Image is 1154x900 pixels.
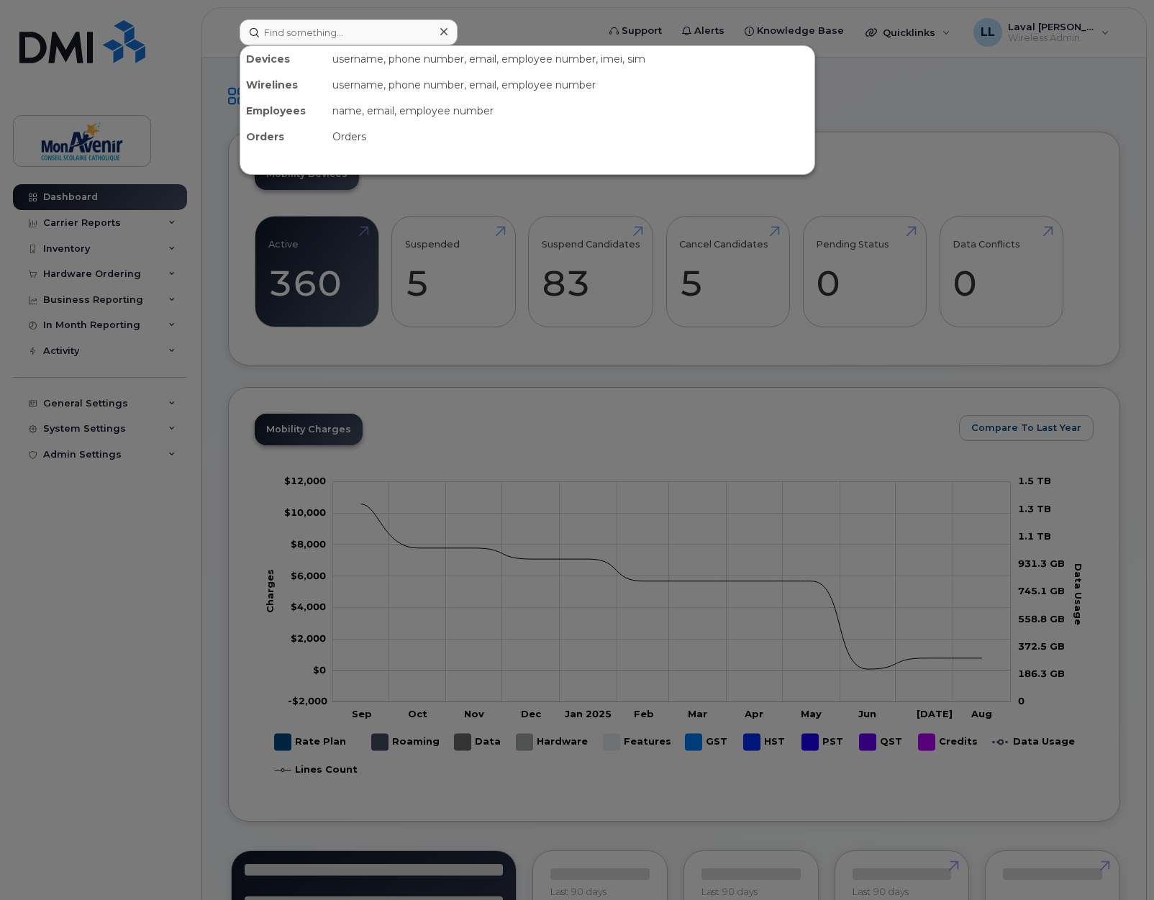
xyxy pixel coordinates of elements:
div: username, phone number, email, employee number [327,72,814,98]
div: name, email, employee number [327,98,814,124]
div: Orders [240,124,327,150]
div: Wirelines [240,72,327,98]
div: Orders [327,124,814,150]
div: Employees [240,98,327,124]
div: username, phone number, email, employee number, imei, sim [327,46,814,72]
div: Devices [240,46,327,72]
